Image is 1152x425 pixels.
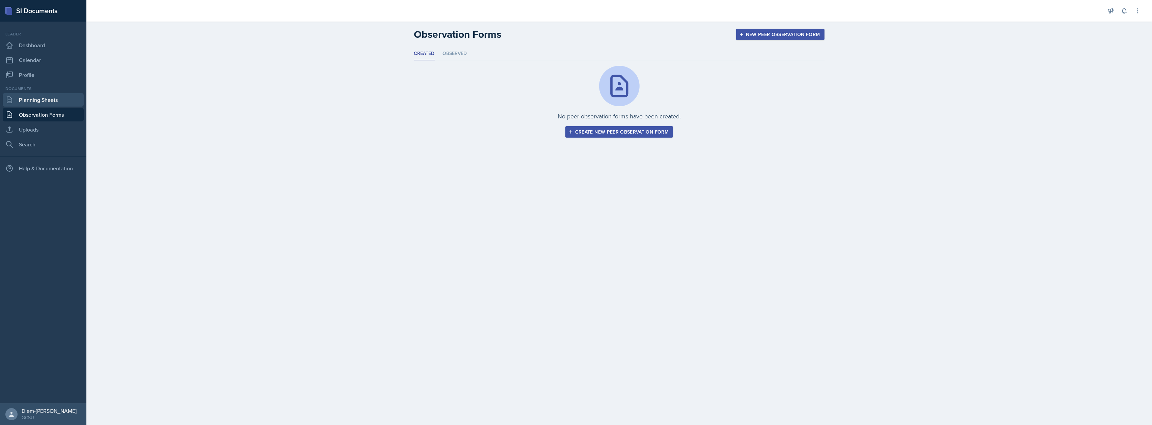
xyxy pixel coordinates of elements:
[741,32,820,37] div: New Peer Observation Form
[3,68,84,82] a: Profile
[3,123,84,136] a: Uploads
[3,108,84,121] a: Observation Forms
[22,407,77,414] div: Diem-[PERSON_NAME]
[736,29,825,40] button: New Peer Observation Form
[3,31,84,37] div: Leader
[3,53,84,67] a: Calendar
[570,129,669,135] div: Create new peer observation form
[3,138,84,151] a: Search
[558,112,681,121] p: No peer observation forms have been created.
[22,414,77,421] div: GCSU
[3,38,84,52] a: Dashboard
[3,86,84,92] div: Documents
[414,47,435,60] li: Created
[443,47,467,60] li: Observed
[565,126,673,138] button: Create new peer observation form
[3,93,84,107] a: Planning Sheets
[3,162,84,175] div: Help & Documentation
[414,28,502,40] h2: Observation Forms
